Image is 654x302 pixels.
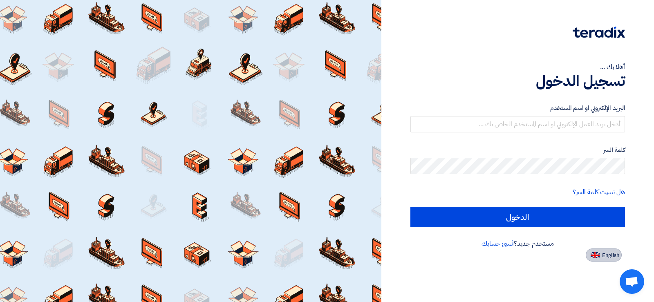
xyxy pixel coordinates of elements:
span: English [602,253,619,258]
div: أهلا بك ... [410,62,625,72]
h1: تسجيل الدخول [410,72,625,90]
a: هل نسيت كلمة السر؟ [573,187,625,197]
label: البريد الإلكتروني او اسم المستخدم [410,103,625,113]
label: كلمة السر [410,145,625,155]
input: الدخول [410,207,625,227]
div: Open chat [620,269,644,294]
input: أدخل بريد العمل الإلكتروني او اسم المستخدم الخاص بك ... [410,116,625,132]
a: أنشئ حسابك [482,239,514,248]
div: مستخدم جديد؟ [410,239,625,248]
img: Teradix logo [573,27,625,38]
button: English [586,248,622,262]
img: en-US.png [591,252,600,258]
